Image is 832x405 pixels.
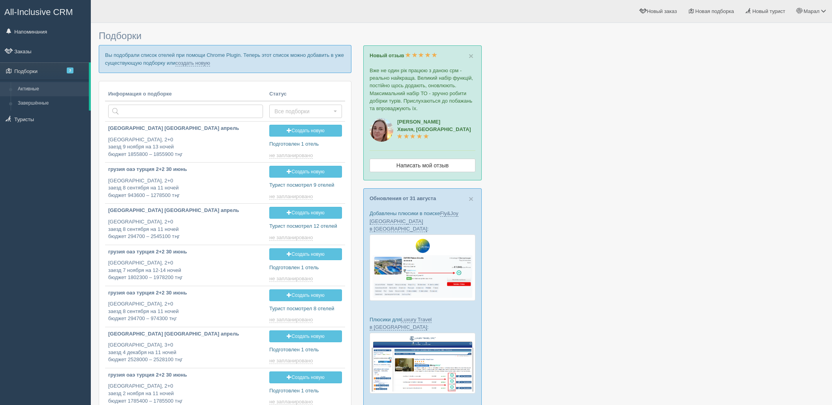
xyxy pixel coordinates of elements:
button: Close [469,195,473,203]
input: Поиск по стране или туристу [108,105,263,118]
p: Вже не один рік працюю з даною срм - реально найкраща. Великий набір функцій, постійно щось додаю... [370,67,475,112]
a: [GEOGRAPHIC_DATA] [GEOGRAPHIC_DATA] апрель [GEOGRAPHIC_DATA], 2+0заезд 8 сентября на 11 ночейбюдж... [105,204,266,244]
p: [GEOGRAPHIC_DATA] [GEOGRAPHIC_DATA] апрель [108,125,263,132]
p: [GEOGRAPHIC_DATA], 2+0 заезд 8 сентября на 11 ночей бюджет 943600 – 1278500 тңг [108,177,263,199]
p: Турист посмотрел 8 отелей [269,305,342,313]
span: не запланировано [269,193,313,200]
p: [GEOGRAPHIC_DATA], 2+0 заезд 8 сентября на 11 ночей бюджет 294700 – 2545100 тңг [108,218,263,240]
span: × [469,51,473,60]
span: Новая подборка [695,8,734,14]
p: [GEOGRAPHIC_DATA], 2+0 заезд 7 ноября на 12-14 ночей бюджет 1802300 – 1978200 тңг [108,259,263,281]
p: Подготовлен 1 отель [269,346,342,354]
a: Создать новую [269,207,342,219]
img: fly-joy-de-proposal-crm-for-travel-agency.png [370,234,475,301]
a: Активные [14,82,89,96]
a: не запланировано [269,317,314,323]
span: Подборки [99,30,141,41]
button: Close [469,52,473,60]
a: грузия оаэ турция 2+2 30 июнь [GEOGRAPHIC_DATA], 2+0заезд 7 ноября на 12-14 ночейбюджет 1802300 –... [105,245,266,285]
a: создать новую [175,60,210,66]
span: не запланировано [269,234,313,241]
span: Новый заказ [647,8,677,14]
p: Плюсики для : [370,316,475,331]
a: Создать новую [269,289,342,301]
a: Создать новую [269,330,342,342]
p: [GEOGRAPHIC_DATA] [GEOGRAPHIC_DATA] апрель [108,330,263,338]
a: Fly&Joy [GEOGRAPHIC_DATA] в [GEOGRAPHIC_DATA] [370,210,458,232]
a: грузия оаэ турция 2+2 30 июнь [GEOGRAPHIC_DATA], 2+0заезд 8 сентября на 11 ночейбюджет 294700 – 9... [105,286,266,326]
p: Подготовлен 1 отель [269,387,342,395]
a: Создать новую [269,371,342,383]
a: Создать новую [269,248,342,260]
a: не запланировано [269,234,314,241]
span: Марал [804,8,819,14]
span: не запланировано [269,276,313,282]
p: грузия оаэ турция 2+2 30 июнь [108,248,263,256]
a: Завершённые [14,96,89,111]
span: All-Inclusive CRM [4,7,73,17]
a: грузия оаэ турция 2+2 30 июнь [GEOGRAPHIC_DATA], 2+0заезд 8 сентября на 11 ночейбюджет 943600 – 1... [105,163,266,202]
a: [GEOGRAPHIC_DATA] [GEOGRAPHIC_DATA] апрель [GEOGRAPHIC_DATA], 3+0заезд 4 декабря на 11 ночейбюдже... [105,327,266,367]
img: luxury-travel-%D0%BF%D0%BE%D0%B4%D0%B1%D0%BE%D1%80%D0%BA%D0%B0-%D1%81%D1%80%D0%BC-%D0%B4%D0%BB%D1... [370,333,475,394]
p: [GEOGRAPHIC_DATA] [GEOGRAPHIC_DATA] апрель [108,207,263,214]
p: Вы подобрали список отелей при помощи Chrome Plugin. Теперь этот список можно добавить в уже суще... [99,45,351,73]
a: [PERSON_NAME]Хвиля, [GEOGRAPHIC_DATA] [397,119,471,140]
span: не запланировано [269,317,313,323]
a: Создать новую [269,125,342,137]
p: Добавлены плюсики в поиске : [370,210,475,232]
p: грузия оаэ турция 2+2 30 июнь [108,166,263,173]
p: [GEOGRAPHIC_DATA], 2+0 заезд 8 сентября на 11 ночей бюджет 294700 – 974300 тңг [108,300,263,322]
a: не запланировано [269,276,314,282]
a: Написать мой отзыв [370,159,475,172]
span: не запланировано [269,399,313,405]
a: Создать новую [269,166,342,178]
a: [GEOGRAPHIC_DATA] [GEOGRAPHIC_DATA] апрель [GEOGRAPHIC_DATA], 2+0заезд 9 ноября на 13 ночейбюджет... [105,122,266,161]
a: Новый отзыв [370,52,437,58]
span: × [469,194,473,203]
p: грузия оаэ турция 2+2 30 июнь [108,371,263,379]
p: [GEOGRAPHIC_DATA], 2+0 заезд 9 ноября на 13 ночей бюджет 1855800 – 1855900 тңг [108,136,263,158]
span: 3 [67,67,73,73]
th: Статус [266,87,345,101]
span: не запланировано [269,358,313,364]
span: Новый турист [752,8,785,14]
p: Турист посмотрел 9 отелей [269,182,342,189]
p: Турист посмотрел 12 отелей [269,223,342,230]
a: не запланировано [269,358,314,364]
p: Подготовлен 1 отель [269,264,342,272]
th: Информация о подборке [105,87,266,101]
a: Luxury Travel в [GEOGRAPHIC_DATA] [370,317,432,330]
a: All-Inclusive CRM [0,0,90,22]
p: [GEOGRAPHIC_DATA], 3+0 заезд 4 декабря на 11 ночей бюджет 2528000 – 2528100 тңг [108,341,263,364]
span: не запланировано [269,152,313,159]
a: Обновления от 31 августа [370,195,436,201]
a: не запланировано [269,399,314,405]
a: не запланировано [269,152,314,159]
span: Все подборки [274,107,332,115]
p: Подготовлен 1 отель [269,141,342,148]
a: не запланировано [269,193,314,200]
p: [GEOGRAPHIC_DATA], 2+0 заезд 2 ноября на 11 ночей бюджет 1785400 – 1785500 тңг [108,382,263,405]
button: Все подборки [269,105,342,118]
p: грузия оаэ турция 2+2 30 июнь [108,289,263,297]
